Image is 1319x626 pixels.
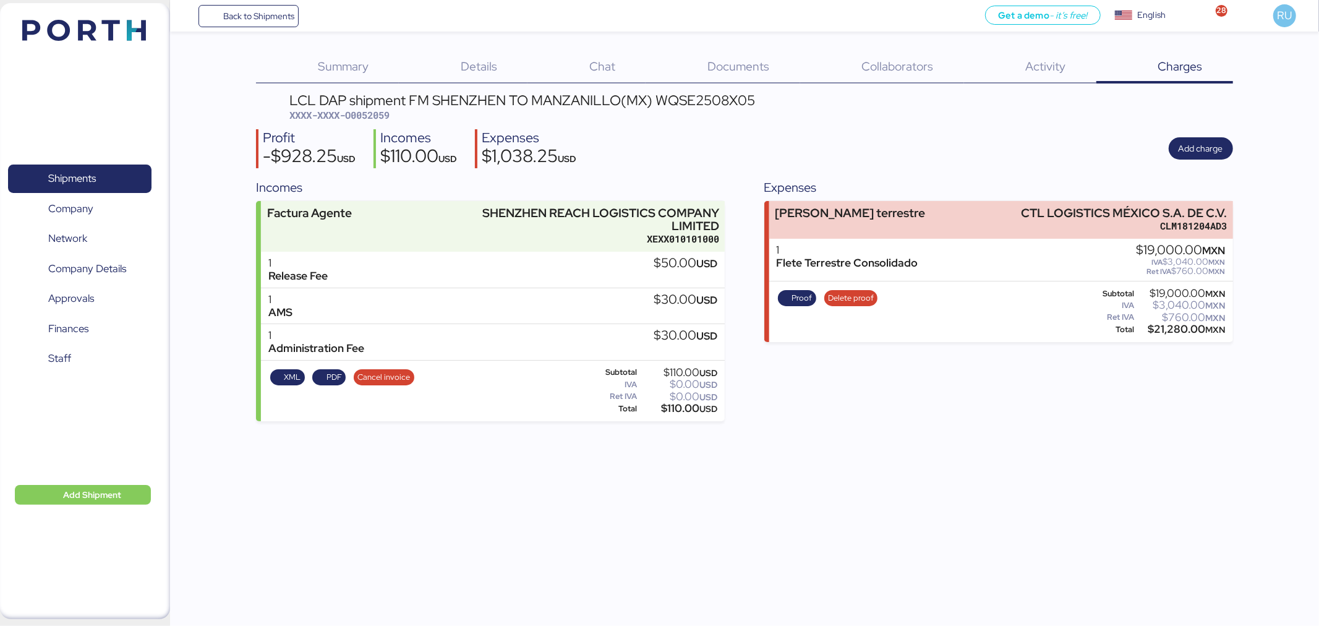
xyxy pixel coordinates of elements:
div: $0.00 [639,392,717,401]
div: $3,040.00 [1137,301,1226,310]
div: $1,038.25 [482,147,577,168]
div: $110.00 [639,368,717,377]
span: Add charge [1179,141,1223,156]
button: XML [270,369,305,385]
span: USD [338,153,356,165]
span: Back to Shipments [223,9,294,24]
span: MXN [1206,288,1226,299]
div: XEXX010101000 [448,233,719,246]
div: Ret IVA [584,392,637,401]
span: Summary [318,58,369,74]
a: Approvals [8,285,152,313]
div: Incomes [256,178,725,197]
div: CTL LOGISTICS MÉXICO S.A. DE C.V. [1021,207,1227,220]
div: Subtotal [584,368,637,377]
div: Incomes [381,129,458,147]
span: USD [699,379,717,390]
span: Cancel invoice [357,371,410,384]
div: 1 [268,293,292,306]
span: USD [558,153,577,165]
span: MXN [1209,267,1226,277]
span: Details [461,58,497,74]
div: -$928.25 [263,147,356,168]
span: MXN [1206,324,1226,335]
span: USD [699,392,717,403]
button: Cancel invoice [354,369,414,385]
div: $110.00 [639,404,717,413]
span: USD [699,367,717,379]
a: Finances [8,315,152,343]
div: CLM181204AD3 [1021,220,1227,233]
div: $21,280.00 [1137,325,1226,334]
div: $110.00 [381,147,458,168]
div: [PERSON_NAME] terrestre [775,207,925,220]
span: MXN [1203,244,1226,257]
div: $19,000.00 [1137,244,1226,257]
div: LCL DAP shipment FM SHENZHEN TO MANZANILLO(MX) WQSE2508X05 [289,93,755,107]
div: Total [584,405,637,413]
span: USD [696,329,717,343]
div: IVA [1092,301,1135,310]
span: USD [696,257,717,270]
span: PDF [327,371,342,384]
span: MXN [1209,257,1226,267]
div: Flete Terrestre Consolidado [777,257,918,270]
span: Company Details [48,260,126,278]
button: Add Shipment [15,485,151,505]
div: $760.00 [1137,267,1226,276]
button: Menu [177,6,198,27]
span: Staff [48,349,71,367]
div: AMS [268,306,292,319]
span: Documents [707,58,769,74]
div: $760.00 [1137,313,1226,322]
div: English [1137,9,1166,22]
div: IVA [584,380,637,389]
div: Release Fee [268,270,328,283]
a: Company Details [8,255,152,283]
div: $3,040.00 [1137,257,1226,267]
button: Delete proof [824,290,878,306]
div: Subtotal [1092,289,1135,298]
button: Proof [778,290,816,306]
button: PDF [312,369,346,385]
div: Ret IVA [1092,313,1135,322]
span: XXXX-XXXX-O0052059 [289,109,390,121]
span: Shipments [48,169,96,187]
a: Shipments [8,165,152,193]
div: Administration Fee [268,342,364,355]
span: USD [696,293,717,307]
button: Add charge [1169,137,1233,160]
div: Profit [263,129,356,147]
span: Add Shipment [63,487,121,502]
span: Network [48,229,87,247]
a: Network [8,225,152,253]
span: USD [699,403,717,414]
span: Company [48,200,93,218]
div: 1 [268,257,328,270]
a: Company [8,195,152,223]
div: $0.00 [639,380,717,389]
span: RU [1278,7,1292,24]
div: $50.00 [654,257,717,270]
span: XML [284,371,301,384]
span: Finances [48,320,88,338]
span: Ret IVA [1147,267,1172,277]
div: $30.00 [654,293,717,307]
span: Chat [589,58,615,74]
span: Activity [1025,58,1065,74]
span: Collaborators [861,58,933,74]
div: $19,000.00 [1137,289,1226,298]
span: IVA [1152,257,1163,267]
a: Back to Shipments [198,5,299,27]
div: $30.00 [654,329,717,343]
div: SHENZHEN REACH LOGISTICS COMPANY LIMITED [448,207,719,233]
span: USD [439,153,458,165]
span: MXN [1206,300,1226,311]
div: Total [1092,325,1135,334]
span: Proof [792,291,812,305]
span: Approvals [48,289,94,307]
div: Factura Agente [267,207,352,220]
span: Charges [1158,58,1202,74]
span: MXN [1206,312,1226,324]
div: Expenses [764,178,1233,197]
